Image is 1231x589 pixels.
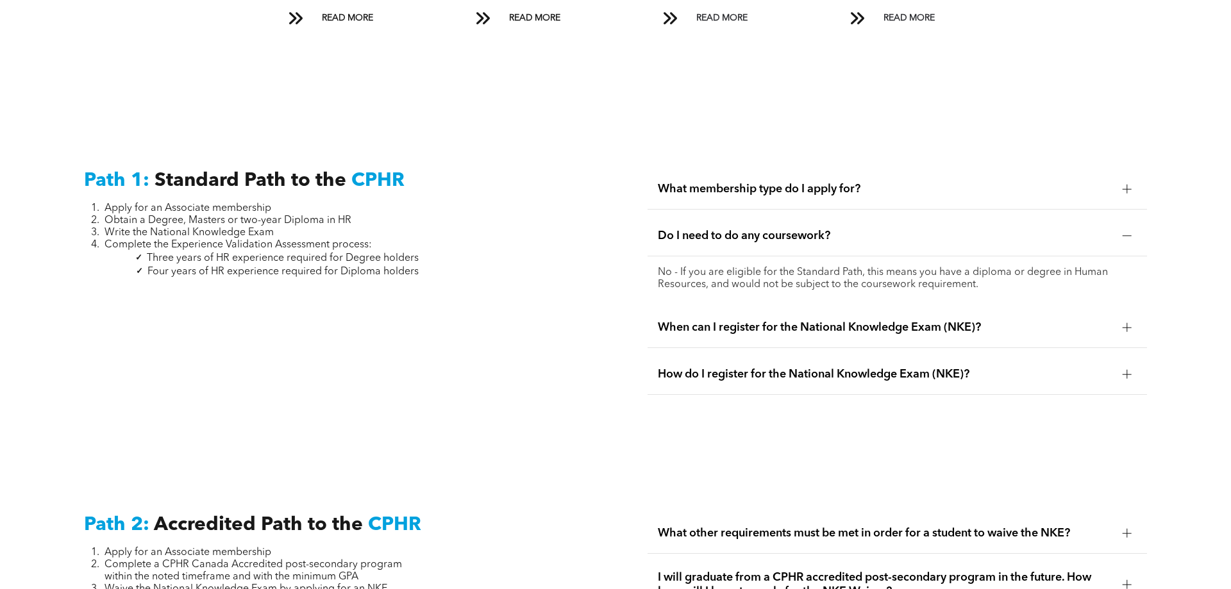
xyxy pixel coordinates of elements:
[84,515,149,535] span: Path 2:
[147,253,419,263] span: Three years of HR experience required for Degree holders
[658,229,1112,243] span: Do I need to do any coursework?
[658,182,1112,196] span: What membership type do I apply for?
[280,6,390,30] a: READ MORE
[654,6,764,30] a: READ MORE
[105,228,274,238] span: Write the National Knowledge Exam
[658,526,1112,540] span: What other requirements must be met in order for a student to waive the NKE?
[84,171,149,190] span: Path 1:
[105,203,271,213] span: Apply for an Associate membership
[317,6,378,30] span: READ MORE
[879,6,939,30] span: READ MORE
[105,547,271,558] span: Apply for an Associate membership
[147,267,419,277] span: Four years of HR experience required for Diploma holders
[841,6,951,30] a: READ MORE
[658,367,1112,381] span: How do I register for the National Knowledge Exam (NKE)?
[368,515,421,535] span: CPHR
[105,560,402,582] span: Complete a CPHR Canada Accredited post-secondary program within the noted timeframe and with the ...
[105,215,351,226] span: Obtain a Degree, Masters or two-year Diploma in HR
[351,171,405,190] span: CPHR
[658,267,1137,291] p: No - If you are eligible for the Standard Path, this means you have a diploma or degree in Human ...
[155,171,346,190] span: Standard Path to the
[467,6,577,30] a: READ MORE
[658,320,1112,335] span: When can I register for the National Knowledge Exam (NKE)?
[692,6,752,30] span: READ MORE
[105,240,372,250] span: Complete the Experience Validation Assessment process:
[154,515,363,535] span: Accredited Path to the
[505,6,565,30] span: READ MORE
